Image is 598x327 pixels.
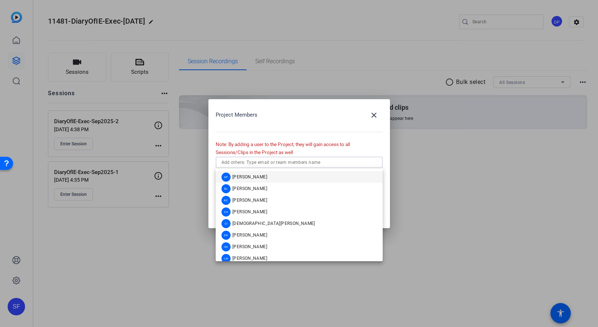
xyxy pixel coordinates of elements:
[232,255,267,261] span: [PERSON_NAME]
[232,209,267,215] span: [PERSON_NAME]
[221,158,377,167] input: Add others: Type email or team members name
[221,230,231,239] div: DK
[221,172,231,181] div: AP
[232,197,267,203] span: [PERSON_NAME]
[216,141,350,156] span: Note: By adding a user to the Project, they will gain access to all Sessions/Clips in the Project...
[216,106,383,124] div: Project Members
[232,174,267,180] span: [PERSON_NAME]
[370,111,378,120] mat-icon: close
[221,195,231,205] div: BC
[232,186,267,191] span: [PERSON_NAME]
[221,184,231,193] div: BL
[221,207,231,216] div: CS
[232,244,267,250] span: [PERSON_NAME]
[221,219,231,228] div: CI
[232,221,315,226] span: [DEMOGRAPHIC_DATA][PERSON_NAME]
[221,242,231,251] div: HK
[221,254,231,263] div: LM
[232,232,267,238] span: [PERSON_NAME]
